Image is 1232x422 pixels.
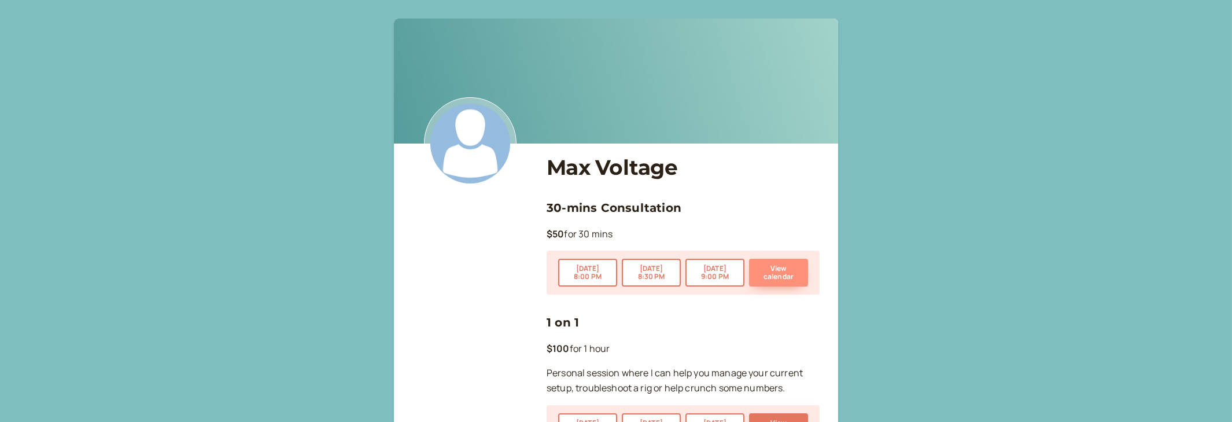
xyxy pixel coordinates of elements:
[547,227,564,240] b: $50
[547,342,820,357] p: for 1 hour
[547,201,681,215] a: 30-mins Consultation
[547,366,820,396] p: Personal session where I can help you manage your current setup, troubleshoot a rig or help crunc...
[622,259,681,287] button: [DATE]8:30 PM
[685,259,744,287] button: [DATE]9:00 PM
[547,342,570,355] b: $100
[547,315,579,329] a: 1 on 1
[558,259,617,287] button: [DATE]8:00 PM
[749,259,808,287] button: View calendar
[547,227,820,242] p: for 30 mins
[547,155,820,180] h1: Max Voltage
